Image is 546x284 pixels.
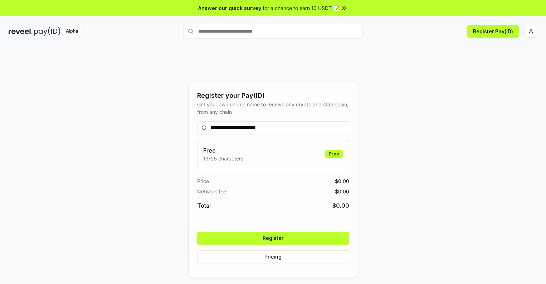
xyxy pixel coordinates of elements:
[197,101,349,116] div: Get your own unique name to receive any crypto and stablecoin, from any chain
[203,146,243,155] h3: Free
[197,188,226,195] span: Network fee
[197,177,209,185] span: Price
[203,155,243,162] p: 13-25 characters
[198,4,261,12] span: Answer our quick survey
[197,201,211,210] span: Total
[467,25,519,38] button: Register Pay(ID)
[34,27,60,36] img: pay_id
[9,27,33,36] img: reveel_dark
[335,188,349,195] span: $ 0.00
[332,201,349,210] span: $ 0.00
[197,232,349,245] button: Register
[197,250,349,263] button: Pricing
[335,177,349,185] span: $ 0.00
[62,27,82,36] div: Alpha
[263,4,339,12] span: for a chance to earn 10 USDT 📝
[197,91,349,101] div: Register your Pay(ID)
[325,150,343,158] div: Free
